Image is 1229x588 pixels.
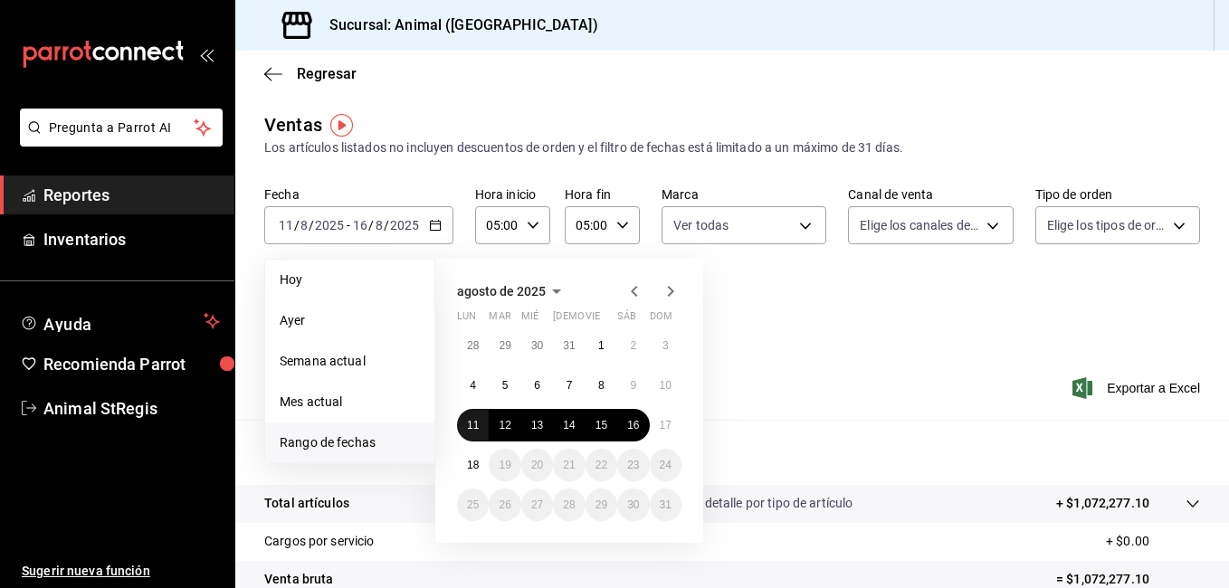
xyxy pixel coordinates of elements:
[457,449,489,481] button: 18 de agosto de 2025
[531,339,543,352] abbr: 30 de julio de 2025
[297,65,357,82] span: Regresar
[630,339,636,352] abbr: 2 de agosto de 2025
[650,369,681,402] button: 10 de agosto de 2025
[650,449,681,481] button: 24 de agosto de 2025
[489,369,520,402] button: 5 de agosto de 2025
[553,369,585,402] button: 7 de agosto de 2025
[848,188,1013,201] label: Canal de venta
[375,218,384,232] input: --
[330,114,353,137] img: Tooltip marker
[650,310,672,329] abbr: domingo
[553,329,585,362] button: 31 de julio de 2025
[586,409,617,441] button: 15 de agosto de 2025
[567,379,573,392] abbr: 7 de agosto de 2025
[22,562,220,581] span: Sugerir nueva función
[553,310,660,329] abbr: jueves
[457,310,476,329] abbr: lunes
[43,310,196,332] span: Ayuda
[499,339,510,352] abbr: 29 de julio de 2025
[595,498,607,511] abbr: 29 de agosto de 2025
[563,339,575,352] abbr: 31 de julio de 2025
[1106,532,1200,551] p: + $0.00
[489,449,520,481] button: 19 de agosto de 2025
[673,216,729,234] span: Ver todas
[467,498,479,511] abbr: 25 de agosto de 2025
[1047,216,1167,234] span: Elige los tipos de orden
[280,270,420,289] span: Hoy
[662,339,669,352] abbr: 3 de agosto de 2025
[457,409,489,441] button: 11 de agosto de 2025
[280,433,420,452] span: Rango de fechas
[352,218,368,232] input: --
[489,488,520,521] button: 26 de agosto de 2025
[309,218,314,232] span: /
[347,218,350,232] span: -
[457,369,489,402] button: 4 de agosto de 2025
[563,419,575,432] abbr: 14 de agosto de 2025
[489,310,510,329] abbr: martes
[264,65,357,82] button: Regresar
[43,227,220,251] span: Inventarios
[860,216,979,234] span: Elige los canales de venta
[617,449,649,481] button: 23 de agosto de 2025
[531,498,543,511] abbr: 27 de agosto de 2025
[475,188,550,201] label: Hora inicio
[660,379,672,392] abbr: 10 de agosto de 2025
[565,188,640,201] label: Hora fin
[586,369,617,402] button: 8 de agosto de 2025
[502,379,509,392] abbr: 5 de agosto de 2025
[650,488,681,521] button: 31 de agosto de 2025
[521,329,553,362] button: 30 de julio de 2025
[315,14,598,36] h3: Sucursal: Animal ([GEOGRAPHIC_DATA])
[470,379,476,392] abbr: 4 de agosto de 2025
[489,409,520,441] button: 12 de agosto de 2025
[457,488,489,521] button: 25 de agosto de 2025
[563,498,575,511] abbr: 28 de agosto de 2025
[627,419,639,432] abbr: 16 de agosto de 2025
[1035,188,1200,201] label: Tipo de orden
[586,329,617,362] button: 1 de agosto de 2025
[457,329,489,362] button: 28 de julio de 2025
[660,419,672,432] abbr: 17 de agosto de 2025
[43,352,220,376] span: Recomienda Parrot
[521,310,538,329] abbr: miércoles
[553,409,585,441] button: 14 de agosto de 2025
[199,47,214,62] button: open_drawer_menu
[617,409,649,441] button: 16 de agosto de 2025
[467,339,479,352] abbr: 28 de julio de 2025
[1056,494,1149,513] p: + $1,072,277.10
[563,459,575,471] abbr: 21 de agosto de 2025
[630,379,636,392] abbr: 9 de agosto de 2025
[264,138,1200,157] div: Los artículos listados no incluyen descuentos de orden y el filtro de fechas está limitado a un m...
[278,218,294,232] input: --
[660,459,672,471] abbr: 24 de agosto de 2025
[650,409,681,441] button: 17 de agosto de 2025
[650,329,681,362] button: 3 de agosto de 2025
[553,488,585,521] button: 28 de agosto de 2025
[531,459,543,471] abbr: 20 de agosto de 2025
[595,459,607,471] abbr: 22 de agosto de 2025
[660,498,672,511] abbr: 31 de agosto de 2025
[499,459,510,471] abbr: 19 de agosto de 2025
[598,379,605,392] abbr: 8 de agosto de 2025
[457,280,567,302] button: agosto de 2025
[499,498,510,511] abbr: 26 de agosto de 2025
[368,218,374,232] span: /
[300,218,309,232] input: --
[457,284,546,299] span: agosto de 2025
[489,329,520,362] button: 29 de julio de 2025
[280,311,420,330] span: Ayer
[531,419,543,432] abbr: 13 de agosto de 2025
[553,449,585,481] button: 21 de agosto de 2025
[264,532,375,551] p: Cargos por servicio
[586,310,600,329] abbr: viernes
[20,109,223,147] button: Pregunta a Parrot AI
[264,188,453,201] label: Fecha
[43,396,220,421] span: Animal StRegis
[467,459,479,471] abbr: 18 de agosto de 2025
[586,449,617,481] button: 22 de agosto de 2025
[586,488,617,521] button: 29 de agosto de 2025
[521,488,553,521] button: 27 de agosto de 2025
[617,329,649,362] button: 2 de agosto de 2025
[389,218,420,232] input: ----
